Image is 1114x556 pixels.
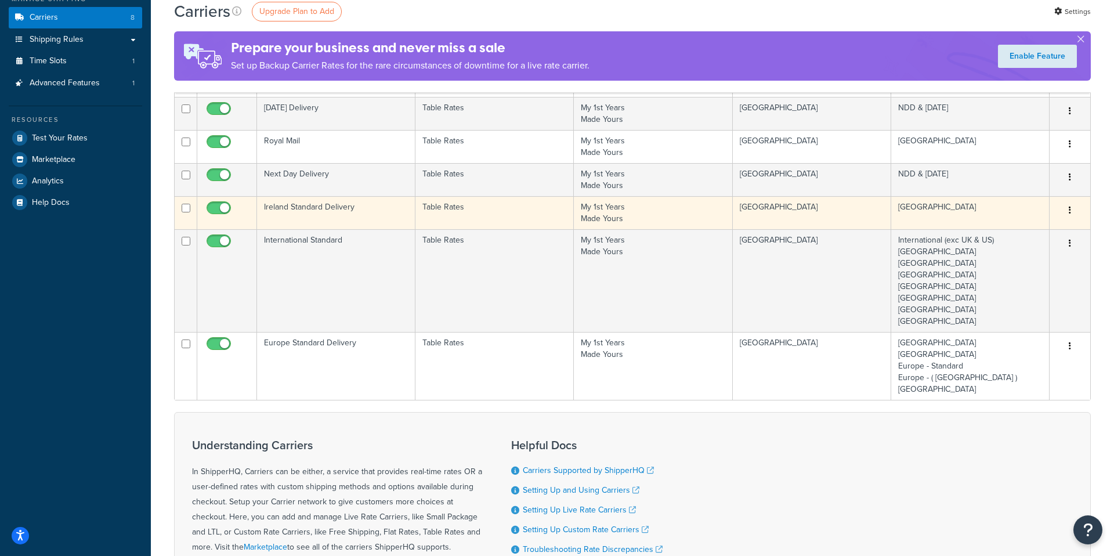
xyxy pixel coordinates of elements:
span: Carriers [30,13,58,23]
td: [DATE] Delivery [257,97,415,130]
td: [GEOGRAPHIC_DATA] [GEOGRAPHIC_DATA] Europe - Standard Europe - ( [GEOGRAPHIC_DATA] ) [GEOGRAPHIC_... [891,332,1050,400]
a: Upgrade Plan to Add [252,2,342,21]
td: [GEOGRAPHIC_DATA] [891,130,1050,163]
span: 1 [132,78,135,88]
li: Carriers [9,7,142,28]
td: My 1st Years Made Yours [574,130,732,163]
span: Marketplace [32,155,75,165]
td: Next Day Delivery [257,163,415,196]
td: My 1st Years Made Yours [574,163,732,196]
h3: Helpful Docs [511,439,663,452]
li: Time Slots [9,50,142,72]
a: Settings [1054,3,1091,20]
a: Setting Up Custom Rate Carriers [523,523,649,536]
p: Set up Backup Carrier Rates for the rare circumstances of downtime for a live rate carrier. [231,57,589,74]
td: [GEOGRAPHIC_DATA] [733,130,891,163]
span: Advanced Features [30,78,100,88]
a: Troubleshooting Rate Discrepancies [523,543,663,555]
span: Analytics [32,176,64,186]
a: Marketplace [9,149,142,170]
td: Table Rates [415,130,574,163]
td: [GEOGRAPHIC_DATA] [733,97,891,130]
td: International Standard [257,229,415,332]
img: ad-rules-rateshop-fe6ec290ccb7230408bd80ed9643f0289d75e0ffd9eb532fc0e269fcd187b520.png [174,31,231,81]
span: Upgrade Plan to Add [259,5,334,17]
a: Time Slots 1 [9,50,142,72]
a: Analytics [9,171,142,192]
td: Table Rates [415,163,574,196]
div: In ShipperHQ, Carriers can be either, a service that provides real-time rates OR a user-defined r... [192,439,482,555]
td: My 1st Years Made Yours [574,196,732,229]
a: Carriers 8 [9,7,142,28]
td: My 1st Years Made Yours [574,332,732,400]
td: NDD & [DATE] [891,163,1050,196]
a: Marketplace [244,541,287,553]
span: Shipping Rules [30,35,84,45]
a: Test Your Rates [9,128,142,149]
td: My 1st Years Made Yours [574,97,732,130]
div: Resources [9,115,142,125]
span: Time Slots [30,56,67,66]
td: [GEOGRAPHIC_DATA] [733,163,891,196]
span: Help Docs [32,198,70,208]
td: NDD & [DATE] [891,97,1050,130]
h4: Prepare your business and never miss a sale [231,38,589,57]
td: [GEOGRAPHIC_DATA] [733,196,891,229]
li: Advanced Features [9,73,142,94]
td: Europe Standard Delivery [257,332,415,400]
a: Setting Up and Using Carriers [523,484,639,496]
a: Help Docs [9,192,142,213]
td: My 1st Years Made Yours [574,229,732,332]
td: [GEOGRAPHIC_DATA] [733,332,891,400]
td: Table Rates [415,229,574,332]
a: Enable Feature [998,45,1077,68]
span: 8 [131,13,135,23]
a: Setting Up Live Rate Carriers [523,504,636,516]
td: [GEOGRAPHIC_DATA] [733,229,891,332]
td: Table Rates [415,97,574,130]
td: International (exc UK & US) [GEOGRAPHIC_DATA] [GEOGRAPHIC_DATA] [GEOGRAPHIC_DATA] [GEOGRAPHIC_DAT... [891,229,1050,332]
a: Carriers Supported by ShipperHQ [523,464,654,476]
button: Open Resource Center [1073,515,1102,544]
a: Shipping Rules [9,29,142,50]
span: 1 [132,56,135,66]
td: Table Rates [415,196,574,229]
a: Advanced Features 1 [9,73,142,94]
span: Test Your Rates [32,133,88,143]
td: Ireland Standard Delivery [257,196,415,229]
td: Table Rates [415,332,574,400]
td: Royal Mail [257,130,415,163]
h3: Understanding Carriers [192,439,482,452]
td: [GEOGRAPHIC_DATA] [891,196,1050,229]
